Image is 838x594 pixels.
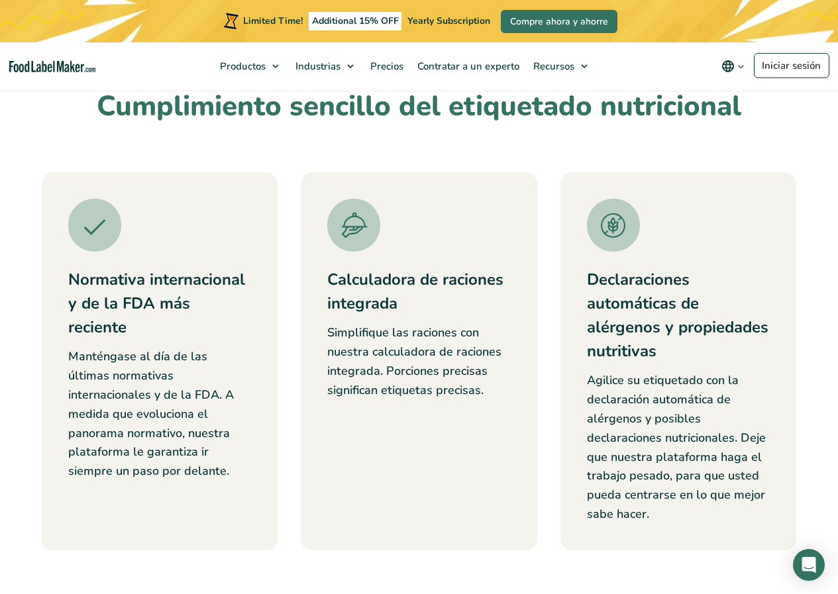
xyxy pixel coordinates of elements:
p: Manténgase al día de las últimas normativas internacionales y de la FDA. A medida que evoluciona ... [68,347,252,481]
span: Industrias [291,60,342,73]
button: Change language [712,53,754,79]
a: Contratar a un experto [411,42,523,90]
span: Recursos [529,60,576,73]
img: Un icono de garrapata verde. [68,199,121,252]
h3: Normativa internacional y de la FDA más reciente [68,268,252,339]
span: Limited Time! [243,15,303,27]
span: Yearly Subscription [407,15,490,27]
a: Compre ahora y ahorre [501,10,617,33]
a: Industrias [289,42,360,90]
a: Food Label Maker homepage [9,61,95,72]
p: Simplifique las raciones con nuestra calculadora de raciones integrada. Porciones precisas signif... [327,323,511,399]
a: Recursos [527,42,594,90]
span: Additional 15% OFF [309,12,402,30]
span: Contratar a un experto [413,60,521,73]
p: Agilice su etiquetado con la declaración automática de alérgenos y posibles declaraciones nutrici... [587,371,770,523]
span: Productos [216,60,267,73]
a: Productos [213,42,286,90]
a: Iniciar sesión [754,53,829,78]
a: Precios [364,42,407,90]
h3: Declaraciones automáticas de alérgenos y propiedades nutritivas [587,268,770,363]
span: Precios [366,60,405,73]
h3: Calculadora de raciones integrada [327,268,511,315]
h2: Cumplimiento sencillo del etiquetado nutricional [42,89,797,125]
div: Open Intercom Messenger [793,549,825,581]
